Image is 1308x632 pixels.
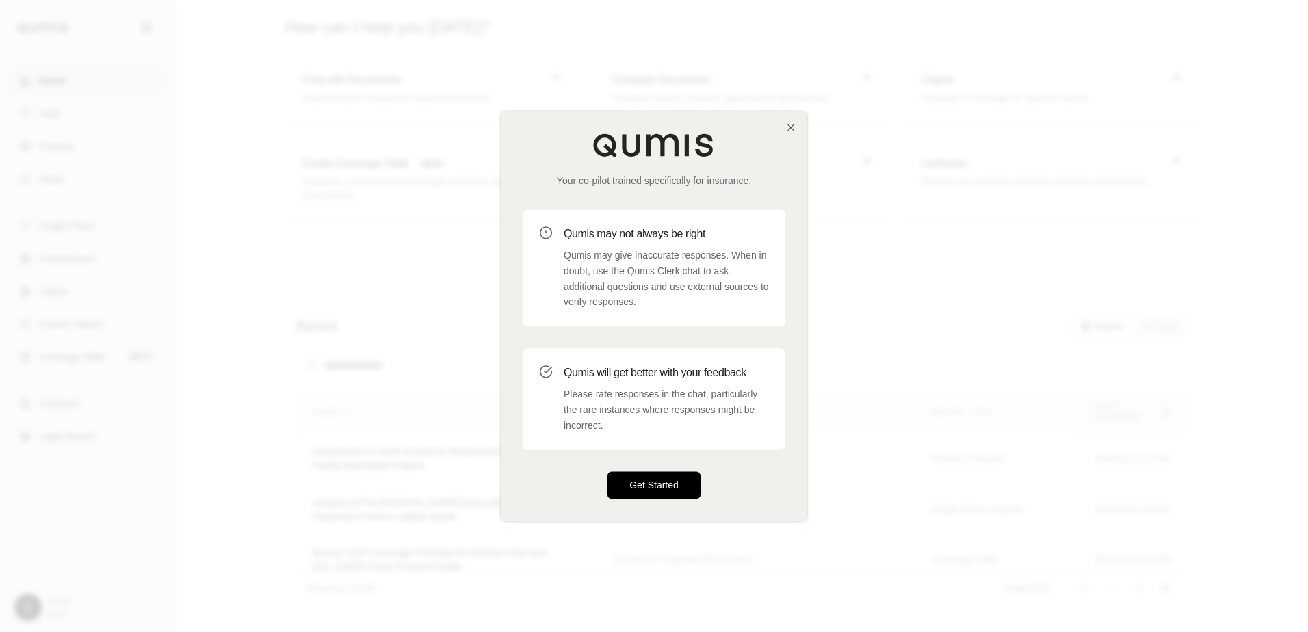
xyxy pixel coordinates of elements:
p: Your co-pilot trained specifically for insurance. [523,174,785,187]
img: Qumis Logo [592,133,716,157]
h3: Qumis will get better with your feedback [564,365,769,381]
p: Qumis may give inaccurate responses. When in doubt, use the Qumis Clerk chat to ask additional qu... [564,248,769,310]
h3: Qumis may not always be right [564,226,769,242]
button: Get Started [607,472,701,499]
p: Please rate responses in the chat, particularly the rare instances where responses might be incor... [564,386,769,433]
